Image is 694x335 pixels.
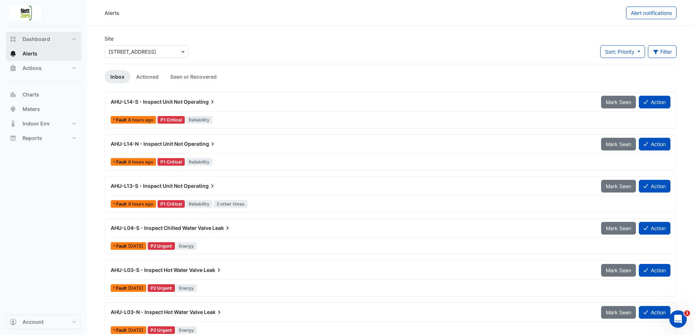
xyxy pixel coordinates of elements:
[111,141,183,147] span: AHU-L14-N - Inspect Unit Not
[111,309,203,315] span: AHU-L03-N - Inspect Hot Water Valve
[9,91,17,98] app-icon: Charts
[128,243,143,249] span: Thu 09-Oct-2025 11:15 AEST
[116,160,128,164] span: Fault
[128,159,153,165] span: Mon 13-Oct-2025 05:30 AEST
[164,70,223,83] a: Seen or Recovered
[105,70,130,83] a: Inbox
[601,306,636,319] button: Mark Seen
[23,318,44,326] span: Account
[116,286,128,290] span: Fault
[176,284,197,292] span: Energy
[116,328,128,332] span: Fault
[6,61,81,75] button: Actions
[606,99,631,105] span: Mark Seen
[111,225,211,231] span: AHU-L04-S - Inspect Chilled Water Valve
[111,183,183,189] span: AHU-L13-S - Inspect Unit Not
[6,46,81,61] button: Alerts
[184,140,216,148] span: Operating
[128,117,153,123] span: Mon 13-Oct-2025 05:30 AEST
[111,267,203,273] span: AHU-L03-S - Inspect Hot Water Valve
[601,138,636,150] button: Mark Seen
[23,50,37,57] span: Alerts
[214,200,248,208] span: 2 other times
[639,96,670,108] button: Action
[601,264,636,277] button: Mark Seen
[605,49,634,55] span: Sort: Priority
[204,266,223,274] span: Leak
[6,87,81,102] button: Charts
[639,180,670,193] button: Action
[6,315,81,329] button: Account
[9,65,17,72] app-icon: Actions
[148,284,175,292] div: P2 Urgent
[600,45,645,58] button: Sort: Priority
[105,35,114,42] label: Site
[6,116,81,131] button: Indoor Env
[212,224,231,232] span: Leak
[184,98,216,106] span: Operating
[639,138,670,150] button: Action
[158,200,185,208] div: P1 Critical
[631,10,672,16] span: Alert notifications
[626,7,677,19] button: Alert notifications
[639,264,670,277] button: Action
[204,309,223,316] span: Leak
[148,326,175,334] div: P2 Urgent
[105,9,119,17] div: Alerts
[6,102,81,116] button: Meters
[639,222,670,235] button: Action
[128,285,143,291] span: Thu 09-Oct-2025 05:30 AEST
[9,6,41,20] img: Company Logo
[158,116,185,124] div: P1 Critical
[23,135,42,142] span: Reports
[606,141,631,147] span: Mark Seen
[128,201,153,207] span: Mon 13-Oct-2025 04:15 AEST
[648,45,677,58] button: Filter
[111,99,183,105] span: AHU-L14-S - Inspect Unit Not
[23,120,50,127] span: Indoor Env
[128,327,143,333] span: Thu 09-Oct-2025 05:30 AEST
[601,96,636,108] button: Mark Seen
[669,310,687,328] iframe: Intercom live chat
[6,32,81,46] button: Dashboard
[606,183,631,189] span: Mark Seen
[639,306,670,319] button: Action
[186,116,213,124] span: Reliability
[176,242,197,250] span: Energy
[6,131,81,145] button: Reports
[186,158,213,166] span: Reliability
[23,106,40,113] span: Meters
[158,158,185,166] div: P1 Critical
[184,182,216,190] span: Operating
[9,106,17,113] app-icon: Meters
[601,222,636,235] button: Mark Seen
[9,120,17,127] app-icon: Indoor Env
[130,70,164,83] a: Actioned
[606,309,631,315] span: Mark Seen
[606,225,631,231] span: Mark Seen
[116,244,128,248] span: Fault
[601,180,636,193] button: Mark Seen
[9,50,17,57] app-icon: Alerts
[176,326,197,334] span: Energy
[23,36,50,43] span: Dashboard
[148,242,175,250] div: P2 Urgent
[9,135,17,142] app-icon: Reports
[116,118,128,122] span: Fault
[9,36,17,43] app-icon: Dashboard
[684,310,690,316] span: 1
[23,65,42,72] span: Actions
[606,267,631,273] span: Mark Seen
[23,91,39,98] span: Charts
[116,202,128,206] span: Fault
[186,200,213,208] span: Reliability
